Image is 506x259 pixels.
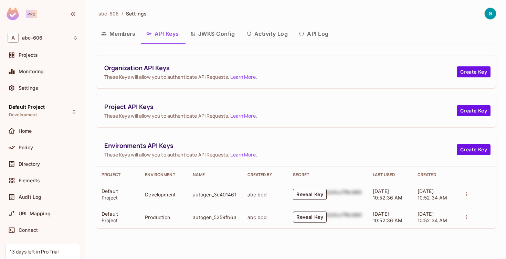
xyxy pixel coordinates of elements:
span: A [8,33,19,43]
span: Monitoring [19,69,44,74]
button: API Keys [141,25,185,42]
span: Connect [19,227,38,233]
span: Organization API Keys [104,64,457,72]
a: Learn More [230,112,255,119]
div: Pro [26,10,37,18]
button: JWKS Config [185,25,241,42]
span: Directory [19,161,40,167]
img: SReyMgAAAABJRU5ErkJggg== [7,8,19,20]
button: Reveal Key [293,189,327,200]
span: These Keys will allow you to authenticate API Requests. . [104,112,457,119]
span: Projects [19,52,38,58]
button: Members [96,25,141,42]
button: actions [462,190,471,199]
a: Learn More [230,151,255,158]
button: Activity Log [241,25,294,42]
button: Create Key [457,66,491,77]
div: Last Used [373,172,407,177]
div: Secret [293,172,362,177]
span: abc-606 [98,10,119,17]
a: Learn More [230,74,255,80]
td: abc bcd [242,206,287,228]
span: Settings [126,10,147,17]
button: actions [462,212,471,222]
td: autogen_3c401461 [187,183,242,206]
div: Environment [145,172,182,177]
span: URL Mapping [19,211,51,216]
div: b24cc7f8c660 [327,189,362,200]
span: [DATE] 10:52:34 AM [418,188,447,201]
div: b24cc7f8c660 [327,212,362,223]
td: Development [139,183,187,206]
div: 13 days left in Pro Trial [10,248,59,255]
button: Create Key [457,105,491,116]
span: Project API Keys [104,102,457,111]
span: Development [9,112,37,118]
button: API Log [293,25,334,42]
img: abc bcd [485,8,496,19]
span: [DATE] 10:52:36 AM [373,188,403,201]
div: Name [193,172,236,177]
span: Audit Log [19,194,41,200]
span: Environments API Keys [104,141,457,150]
span: These Keys will allow you to authenticate API Requests. . [104,74,457,80]
td: abc bcd [242,183,287,206]
span: Workspace: abc-606 [22,35,42,41]
td: Production [139,206,187,228]
button: Create Key [457,144,491,155]
td: autogen_5259fb6a [187,206,242,228]
li: / [122,10,123,17]
div: Created [418,172,451,177]
td: Default Project [96,183,139,206]
span: Home [19,128,32,134]
span: [DATE] 10:52:34 AM [418,211,447,223]
span: Elements [19,178,40,183]
button: Reveal Key [293,212,327,223]
span: [DATE] 10:52:36 AM [373,211,403,223]
div: Project [102,172,134,177]
span: Settings [19,85,38,91]
td: Default Project [96,206,139,228]
span: Default Project [9,104,45,110]
span: Policy [19,145,33,150]
span: These Keys will allow you to authenticate API Requests. . [104,151,457,158]
div: Created By [247,172,282,177]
